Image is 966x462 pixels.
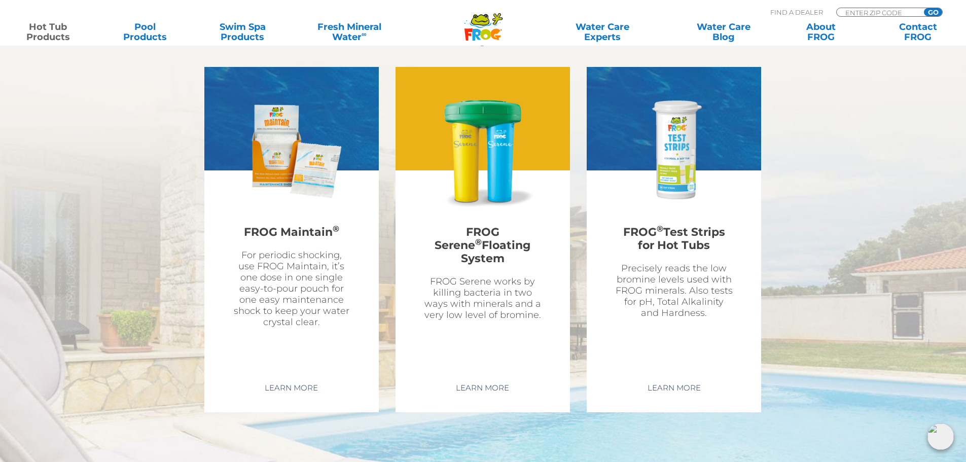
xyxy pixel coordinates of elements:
img: Related Products Thumbnail [424,92,542,210]
sup: ® [333,224,339,234]
a: Learn More [636,379,712,397]
a: Learn More [444,379,521,397]
a: Related Products ThumbnailFROG®Test Strips for Hot TubsPrecisely reads the low bromine levels use... [587,67,761,371]
a: Related Products ThumbnailFROG Serene®Floating SystemFROG Serene works by killing bacteria in two... [396,67,570,371]
input: GO [924,8,942,16]
h2: FROG Maintain [232,220,351,244]
p: Find A Dealer [770,8,823,17]
a: ContactFROG [880,22,956,42]
a: PoolProducts [108,22,183,42]
a: Swim SpaProducts [205,22,280,42]
h2: FROG Test Strips for Hot Tubs [615,220,733,258]
a: AboutFROG [783,22,858,42]
p: For periodic shocking, use FROG Maintain, it’s one dose in one single easy-to-pour pouch for one ... [232,250,351,328]
a: Hot TubProducts [10,22,86,42]
sup: ® [475,237,482,247]
a: Water CareBlog [686,22,761,42]
img: Related Products Thumbnail [233,92,350,210]
h2: FROG Serene Floating System [423,220,542,271]
sup: ® [657,224,663,234]
img: openIcon [927,423,954,450]
sup: ∞ [362,30,367,38]
img: Related Products Thumbnail [615,92,733,210]
a: Related Products ThumbnailFROG Maintain®For periodic shocking, use FROG Maintain, it’s one dose i... [204,67,379,371]
p: FROG Serene works by killing bacteria in two ways with minerals and a very low level of bromine. [423,276,542,321]
a: Fresh MineralWater∞ [302,22,397,42]
a: Water CareExperts [541,22,664,42]
a: Learn More [253,379,330,397]
p: Precisely reads the low bromine levels used with FROG minerals. Also tests for pH, Total Alkalini... [615,263,733,318]
input: Zip Code Form [844,8,913,17]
